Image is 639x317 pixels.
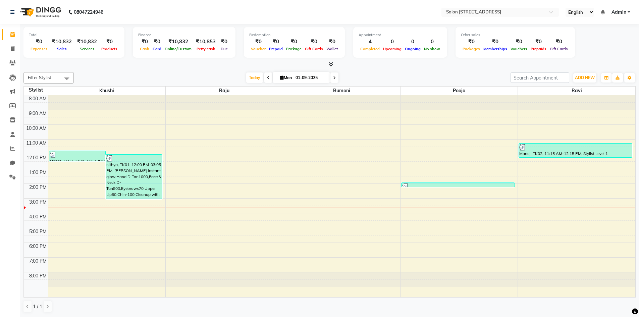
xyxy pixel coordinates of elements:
[29,32,119,38] div: Total
[249,38,267,46] div: ₹0
[267,47,284,51] span: Prepaid
[100,38,119,46] div: ₹0
[575,75,595,80] span: ADD NEW
[284,38,303,46] div: ₹0
[402,183,514,187] div: [PERSON_NAME], TK03, 01:55 PM-02:15 PM, Child Haircut (Below 4 Years)500
[49,38,74,46] div: ₹10,832
[25,140,48,147] div: 11:00 AM
[49,151,105,161] div: Manoj, TK02, 11:45 AM-12:30 PM, Cleanup with D-Tan1400
[29,38,49,46] div: ₹0
[17,3,63,21] img: logo
[284,47,303,51] span: Package
[401,87,518,95] span: pooja
[218,38,230,46] div: ₹0
[518,87,635,95] span: ravi
[246,72,263,83] span: Today
[28,184,48,191] div: 2:00 PM
[195,47,217,51] span: Petty cash
[28,169,48,176] div: 1:00 PM
[381,47,403,51] span: Upcoming
[28,272,48,279] div: 8:00 PM
[359,47,381,51] span: Completed
[28,95,48,102] div: 8:00 AM
[74,38,100,46] div: ₹10,832
[403,47,422,51] span: Ongoing
[25,125,48,132] div: 10:00 AM
[573,73,596,83] button: ADD NEW
[28,243,48,250] div: 6:00 PM
[278,75,294,80] span: Mon
[28,75,51,80] span: Filter Stylist
[267,38,284,46] div: ₹0
[166,87,283,95] span: Raju
[482,38,509,46] div: ₹0
[138,38,151,46] div: ₹0
[249,32,339,38] div: Redemption
[359,38,381,46] div: 4
[78,47,96,51] span: Services
[529,38,548,46] div: ₹0
[511,72,569,83] input: Search Appointment
[422,47,442,51] span: No show
[138,47,151,51] span: Cash
[461,32,570,38] div: Other sales
[55,47,68,51] span: Sales
[381,38,403,46] div: 0
[548,47,570,51] span: Gift Cards
[193,38,218,46] div: ₹10,853
[325,47,339,51] span: Wallet
[303,38,325,46] div: ₹0
[611,9,626,16] span: Admin
[283,87,400,95] span: Bumoni
[106,155,162,199] div: nithya, TK01, 12:00 PM-03:05 PM, [PERSON_NAME] instant glow,Hand D-Tan1000,Face & Neck D-Tan800,E...
[461,38,482,46] div: ₹0
[74,3,103,21] b: 08047224946
[482,47,509,51] span: Memberships
[163,47,193,51] span: Online/Custom
[325,38,339,46] div: ₹0
[219,47,229,51] span: Due
[28,228,48,235] div: 5:00 PM
[294,73,327,83] input: 2025-09-01
[509,38,529,46] div: ₹0
[33,303,42,310] span: 1 / 1
[24,87,48,94] div: Stylist
[422,38,442,46] div: 0
[249,47,267,51] span: Voucher
[29,47,49,51] span: Expenses
[359,32,442,38] div: Appointment
[403,38,422,46] div: 0
[28,213,48,220] div: 4:00 PM
[48,87,165,95] span: Khushi
[303,47,325,51] span: Gift Cards
[461,47,482,51] span: Packages
[28,110,48,117] div: 9:00 AM
[151,47,163,51] span: Card
[519,144,632,157] div: Manoj, TK02, 11:15 AM-12:15 PM, Stylist Level 1 (Regular)400,[PERSON_NAME] Styling
[151,38,163,46] div: ₹0
[163,38,193,46] div: ₹10,832
[100,47,119,51] span: Products
[529,47,548,51] span: Prepaids
[28,199,48,206] div: 3:00 PM
[28,258,48,265] div: 7:00 PM
[509,47,529,51] span: Vouchers
[25,154,48,161] div: 12:00 PM
[138,32,230,38] div: Finance
[548,38,570,46] div: ₹0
